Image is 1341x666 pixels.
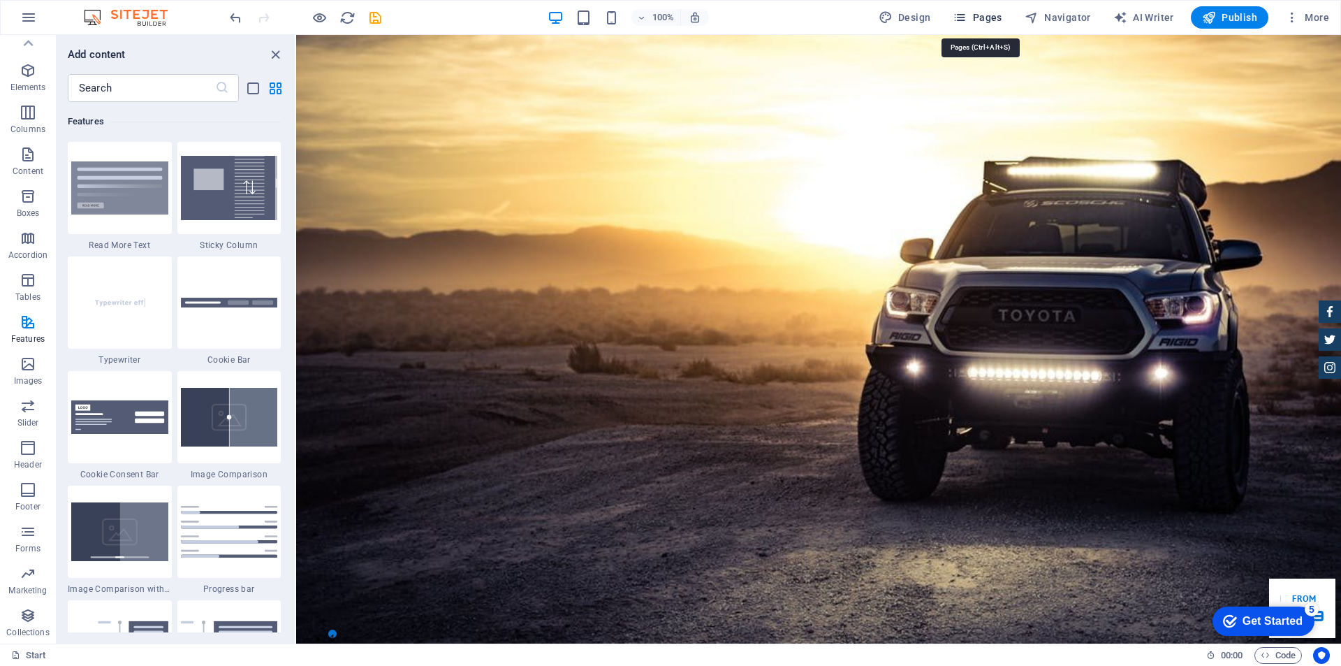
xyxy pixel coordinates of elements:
[15,291,41,303] p: Tables
[1202,10,1257,24] span: Publish
[177,584,281,595] span: Progress bar
[1231,650,1233,660] span: :
[17,208,40,219] p: Boxes
[10,82,46,93] p: Elements
[177,371,281,480] div: Image Comparison
[14,375,43,386] p: Images
[17,417,39,428] p: Slider
[68,354,172,365] span: Typewriter
[1254,647,1302,664] button: Code
[244,80,261,96] button: list-view
[228,10,244,26] i: Undo: Insert preset assets (Ctrl+Z)
[1113,10,1174,24] span: AI Writer
[181,156,278,220] img: StickyColumn.svg
[1191,6,1268,29] button: Publish
[181,506,278,558] img: progress-bar.svg
[68,46,126,63] h6: Add content
[11,333,45,345] p: Features
[68,240,172,251] span: Read More Text
[689,11,701,24] i: On resize automatically adjust zoom level to fit chosen device.
[11,647,46,664] a: Click to cancel selection. Double-click to open Pages
[8,249,47,261] p: Accordion
[631,9,681,26] button: 100%
[879,10,931,24] span: Design
[8,585,47,596] p: Marketing
[953,10,1002,24] span: Pages
[177,486,281,595] div: Progress bar
[181,298,278,308] img: cookie-info.svg
[1285,10,1329,24] span: More
[71,400,168,434] img: cookie-consent-baner.svg
[68,142,172,251] div: Read More Text
[1261,647,1296,664] span: Code
[947,6,1007,29] button: Pages
[177,354,281,365] span: Cookie Bar
[71,270,168,335] img: Typewritereffect_thumbnail.svg
[103,3,117,17] div: 5
[339,9,356,26] button: reload
[71,161,168,215] img: Read_More_Thumbnail.svg
[1019,6,1097,29] button: Navigator
[181,388,278,447] img: image-comparison.svg
[1313,647,1330,664] button: Usercentrics
[41,15,101,28] div: Get Started
[10,124,45,135] p: Columns
[267,46,284,63] button: close panel
[227,9,244,26] button: undo
[32,595,41,603] button: 1
[68,486,172,595] div: Image Comparison with track
[1280,6,1335,29] button: More
[1206,647,1243,664] h6: Session time
[6,627,49,638] p: Collections
[177,142,281,251] div: Sticky Column
[1221,647,1243,664] span: 00 00
[68,256,172,365] div: Typewriter
[80,9,185,26] img: Editor Logo
[177,240,281,251] span: Sticky Column
[367,10,383,26] i: Save (Ctrl+S)
[14,459,42,470] p: Header
[873,6,937,29] div: Design (Ctrl+Alt+Y)
[71,502,168,561] img: image-comparison-with-progress.svg
[1108,6,1180,29] button: AI Writer
[68,74,215,102] input: Search
[177,256,281,365] div: Cookie Bar
[177,469,281,480] span: Image Comparison
[311,9,328,26] button: Click here to leave preview mode and continue editing
[13,166,43,177] p: Content
[68,113,281,130] h6: Features
[367,9,383,26] button: save
[68,469,172,480] span: Cookie Consent Bar
[15,543,41,554] p: Forms
[267,80,284,96] button: grid-view
[873,6,937,29] button: Design
[1025,10,1091,24] span: Navigator
[68,584,172,595] span: Image Comparison with track
[652,9,675,26] h6: 100%
[68,371,172,480] div: Cookie Consent Bar
[15,501,41,512] p: Footer
[11,7,113,36] div: Get Started 5 items remaining, 0% complete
